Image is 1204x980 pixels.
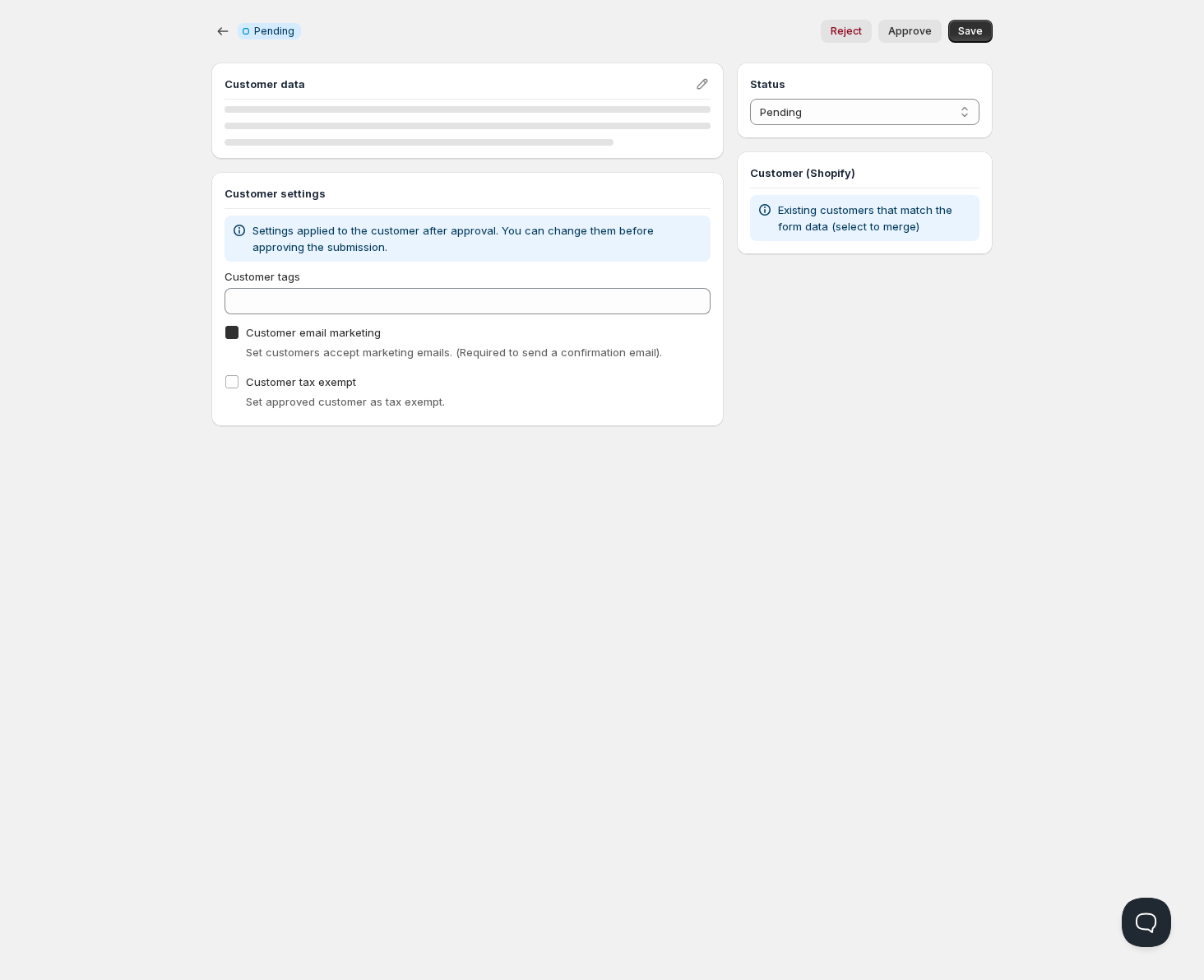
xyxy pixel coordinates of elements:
[948,20,993,43] button: Save
[225,185,711,202] h3: Customer settings
[225,270,300,283] span: Customer tags
[878,20,942,43] button: Approve
[254,25,294,38] span: Pending
[246,346,662,359] span: Set customers accept marketing emails. (Required to send a confirmation email).
[246,375,356,388] span: Customer tax exempt
[1122,898,1171,947] iframe: Help Scout Beacon - Open
[225,76,694,92] h3: Customer data
[252,222,704,255] p: Settings applied to the customer after approval. You can change them before approving the submiss...
[778,202,973,235] p: Existing customers that match the form data (select to merge)
[888,25,932,38] span: Approve
[691,72,714,95] button: Edit
[821,20,872,43] button: Reject
[750,76,979,92] h3: Status
[246,326,381,339] span: Customer email marketing
[750,165,979,181] h3: Customer (Shopify)
[831,25,862,38] span: Reject
[246,395,445,408] span: Set approved customer as tax exempt.
[958,25,983,38] span: Save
